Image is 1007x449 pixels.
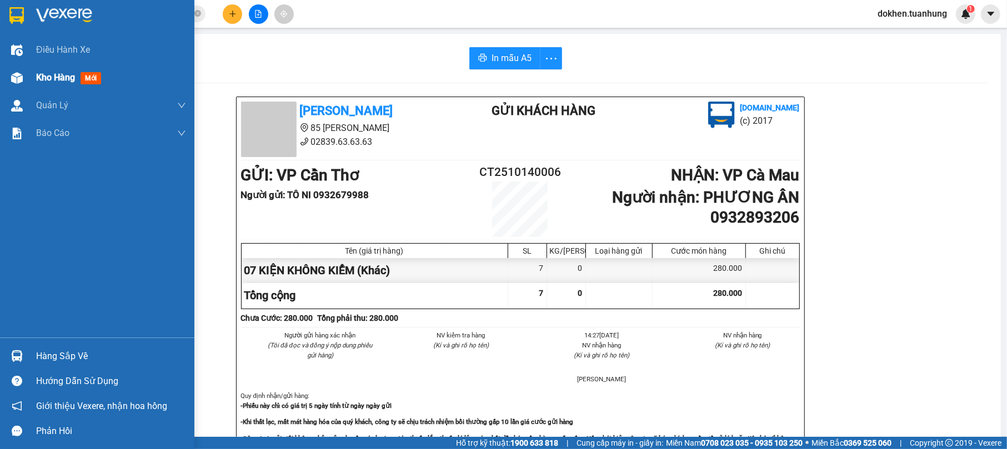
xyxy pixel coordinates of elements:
[223,4,242,24] button: plus
[577,437,663,449] span: Cung cấp máy in - giấy in:
[508,258,547,283] div: 7
[194,10,201,17] span: close-circle
[12,401,22,411] span: notification
[5,38,212,52] li: 02839.63.63.63
[36,72,75,83] span: Kho hàng
[547,258,586,283] div: 0
[708,102,735,128] img: logo.jpg
[986,9,996,19] span: caret-down
[241,418,574,426] strong: -Khi thất lạc, mất mát hàng hóa của quý khách, công ty sẽ chịu trách nhiệm bồi thường gấp 10 lần ...
[12,376,22,386] span: question-circle
[5,24,212,38] li: 85 [PERSON_NAME]
[433,341,489,349] i: (Kí và ghi rõ họ tên)
[249,4,268,24] button: file-add
[545,330,659,340] li: 14:27[DATE]
[11,100,23,112] img: warehouse-icon
[510,438,558,447] strong: 1900 633 818
[749,246,796,255] div: Ghi chú
[263,330,378,340] li: Người gửi hàng xác nhận
[844,438,891,447] strong: 0369 525 060
[36,348,186,365] div: Hàng sắp về
[612,188,799,226] b: Người nhận : PHƯƠNG ÂN 0932893206
[969,5,973,13] span: 1
[229,10,237,18] span: plus
[469,47,540,69] button: printerIn mẫu A5
[540,47,562,69] button: more
[492,51,532,65] span: In mẫu A5
[300,104,393,118] b: [PERSON_NAME]
[900,437,901,449] span: |
[945,439,953,447] span: copyright
[11,44,23,56] img: warehouse-icon
[12,426,22,436] span: message
[545,340,659,350] li: NV nhận hàng
[244,289,296,302] span: Tổng cộng
[967,5,975,13] sup: 1
[492,104,595,118] b: Gửi khách hàng
[36,43,90,57] span: Điều hành xe
[244,246,505,255] div: Tên (giá trị hàng)
[653,258,746,283] div: 280.000
[685,330,800,340] li: NV nhận hàng
[36,98,68,112] span: Quản Lý
[36,373,186,390] div: Hướng dẫn sử dụng
[714,289,743,297] span: 280.000
[11,350,23,362] img: warehouse-icon
[474,163,567,181] h2: CT2510140006
[740,103,800,112] b: [DOMAIN_NAME]
[478,53,487,64] span: printer
[545,374,659,384] li: [PERSON_NAME]
[177,101,186,110] span: down
[740,114,800,128] li: (c) 2017
[805,441,809,445] span: ⚪️
[318,314,399,322] b: Tổng phải thu: 280.000
[241,189,369,200] b: Người gửi : TÔ NI 0932679988
[36,423,186,440] div: Phản hồi
[241,135,448,149] li: 02839.63.63.63
[241,166,359,184] b: GỬI : VP Cần Thơ
[574,351,629,359] i: (Kí và ghi rõ họ tên)
[64,27,73,36] span: environment
[36,126,69,140] span: Báo cáo
[578,289,583,297] span: 0
[36,399,167,413] span: Giới thiệu Vexere, nhận hoa hồng
[280,10,288,18] span: aim
[550,246,583,255] div: KG/[PERSON_NAME]
[456,437,558,449] span: Hỗ trợ kỹ thuật:
[404,330,518,340] li: NV kiểm tra hàng
[177,129,186,138] span: down
[671,166,799,184] b: NHẬN : VP Cà Mau
[715,341,770,349] i: (Kí và ghi rõ họ tên)
[64,7,157,21] b: [PERSON_NAME]
[11,72,23,84] img: warehouse-icon
[589,246,649,255] div: Loại hàng gửi
[567,437,568,449] span: |
[539,289,544,297] span: 7
[701,438,803,447] strong: 0708 023 035 - 0935 103 250
[241,402,392,410] strong: -Phiếu này chỉ có giá trị 5 ngày tính từ ngày ngày gửi
[981,4,1000,24] button: caret-down
[869,7,956,21] span: dokhen.tuanhung
[11,128,23,139] img: solution-icon
[540,52,562,65] span: more
[241,121,448,135] li: 85 [PERSON_NAME]
[64,41,73,49] span: phone
[254,10,262,18] span: file-add
[81,72,101,84] span: mới
[961,9,971,19] img: icon-new-feature
[300,137,309,146] span: phone
[511,246,544,255] div: SL
[811,437,891,449] span: Miền Bắc
[9,7,24,24] img: logo-vxr
[242,258,508,283] div: 07 KIỆN KHÔNG KIỂM (Khác)
[666,437,803,449] span: Miền Nam
[194,9,201,19] span: close-circle
[274,4,294,24] button: aim
[241,314,313,322] b: Chưa Cước : 280.000
[300,123,309,132] span: environment
[5,69,123,88] b: GỬI : VP Cần Thơ
[268,341,372,359] i: (Tôi đã đọc và đồng ý nộp dung phiếu gửi hàng)
[655,246,743,255] div: Cước món hàng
